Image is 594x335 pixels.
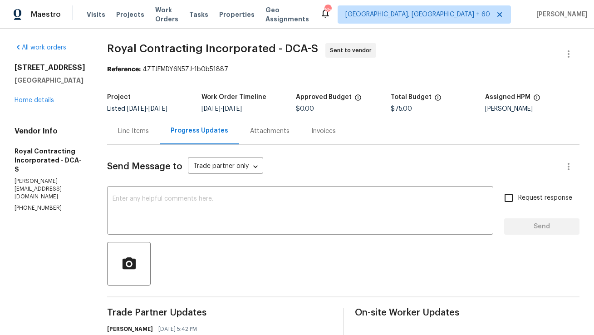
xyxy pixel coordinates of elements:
span: [DATE] [201,106,221,112]
span: The hpm assigned to this work order. [533,94,540,106]
span: The total cost of line items that have been approved by both Opendoor and the Trade Partner. This... [354,94,362,106]
span: [DATE] [148,106,167,112]
div: Attachments [250,127,290,136]
span: Tasks [189,11,208,18]
span: Listed [107,106,167,112]
span: Royal Contracting Incorporated - DCA-S [107,43,318,54]
p: [PERSON_NAME][EMAIL_ADDRESS][DOMAIN_NAME] [15,177,85,201]
a: Home details [15,97,54,103]
p: [PHONE_NUMBER] [15,204,85,212]
span: Sent to vendor [330,46,375,55]
span: - [127,106,167,112]
span: Send Message to [107,162,182,171]
h5: Total Budget [391,94,432,100]
span: Properties [219,10,255,19]
h2: [STREET_ADDRESS] [15,63,85,72]
div: Progress Updates [171,126,228,135]
div: Line Items [118,127,149,136]
span: [DATE] 5:42 PM [158,325,197,334]
h5: Assigned HPM [485,94,530,100]
div: 4ZTJFMDY6N5ZJ-1b0b51887 [107,65,579,74]
div: Invoices [311,127,336,136]
span: On-site Worker Updates [355,308,580,317]
span: Request response [518,193,572,203]
h5: [GEOGRAPHIC_DATA] [15,76,85,85]
span: [PERSON_NAME] [533,10,588,19]
span: [DATE] [223,106,242,112]
h4: Vendor Info [15,127,85,136]
span: Visits [87,10,105,19]
h6: [PERSON_NAME] [107,325,153,334]
b: Reference: [107,66,141,73]
div: [PERSON_NAME] [485,106,579,112]
span: [DATE] [127,106,146,112]
h5: Approved Budget [296,94,352,100]
span: Maestro [31,10,61,19]
span: - [201,106,242,112]
h5: Project [107,94,131,100]
span: Projects [116,10,144,19]
span: [GEOGRAPHIC_DATA], [GEOGRAPHIC_DATA] + 60 [345,10,490,19]
h5: Royal Contracting Incorporated - DCA-S [15,147,85,174]
span: Work Orders [155,5,178,24]
div: Trade partner only [188,159,263,174]
a: All work orders [15,44,66,51]
span: Geo Assignments [265,5,309,24]
span: $75.00 [391,106,412,112]
span: The total cost of line items that have been proposed by Opendoor. This sum includes line items th... [434,94,442,106]
span: Trade Partner Updates [107,308,332,317]
span: $0.00 [296,106,314,112]
div: 658 [324,5,331,15]
h5: Work Order Timeline [201,94,266,100]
